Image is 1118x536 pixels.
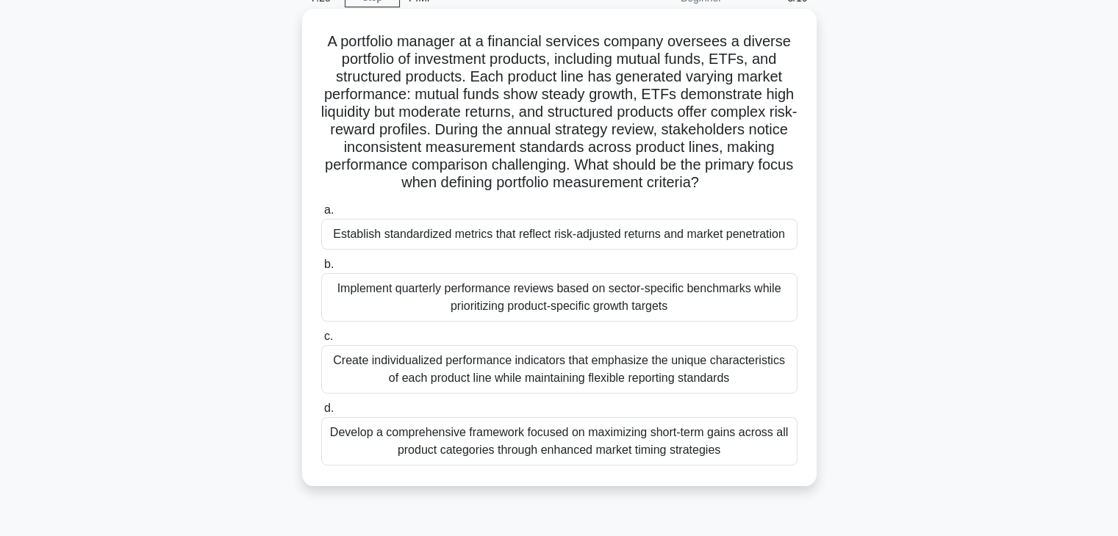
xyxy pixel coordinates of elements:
div: Implement quarterly performance reviews based on sector-specific benchmarks while prioritizing pr... [321,273,798,322]
div: Develop a comprehensive framework focused on maximizing short-term gains across all product categ... [321,417,798,466]
span: b. [324,258,334,270]
span: d. [324,402,334,414]
h5: A portfolio manager at a financial services company oversees a diverse portfolio of investment pr... [320,32,799,192]
div: Establish standardized metrics that reflect risk-adjusted returns and market penetration [321,219,798,250]
span: c. [324,330,333,342]
span: a. [324,203,334,216]
div: Create individualized performance indicators that emphasize the unique characteristics of each pr... [321,345,798,394]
